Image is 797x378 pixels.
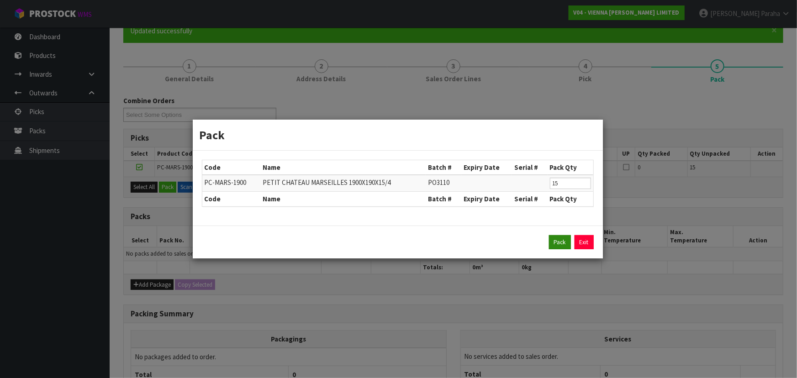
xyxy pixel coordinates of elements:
[202,160,260,175] th: Code
[575,235,594,250] a: Exit
[205,178,247,187] span: PC-MARS-1900
[428,178,449,187] span: PO3110
[426,192,461,206] th: Batch #
[202,192,260,206] th: Code
[512,192,548,206] th: Serial #
[548,192,593,206] th: Pack Qty
[548,160,593,175] th: Pack Qty
[263,178,391,187] span: PETIT CHATEAU MARSEILLES 1900X190X15/4
[426,160,461,175] th: Batch #
[549,235,571,250] button: Pack
[200,126,596,143] h3: Pack
[260,160,426,175] th: Name
[260,192,426,206] th: Name
[461,160,512,175] th: Expiry Date
[461,192,512,206] th: Expiry Date
[512,160,548,175] th: Serial #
